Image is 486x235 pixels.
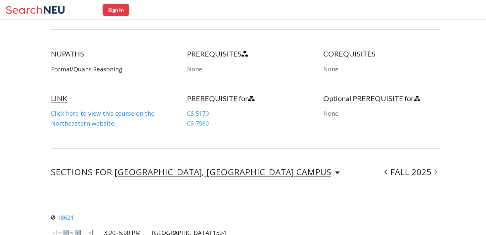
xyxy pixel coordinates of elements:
[323,94,440,103] h4: Optional PREREQUISITE for
[114,168,331,176] div: [GEOGRAPHIC_DATA], [GEOGRAPHIC_DATA] CAMPUS
[323,65,338,73] span: None
[103,4,129,16] button: Sign In
[382,168,440,176] div: FALL 2025
[323,109,338,117] span: None
[51,64,168,74] p: Formal/Quant Reasoning
[323,49,440,59] h4: COREQUISITES
[51,49,168,59] h4: NUPATHS
[51,94,168,103] h4: LINK
[51,214,74,221] a: 18621
[187,65,202,73] span: None
[187,94,304,103] h4: PREREQUISITE for
[51,109,155,127] a: Click here to view this course on the Northeastern website.
[187,119,209,127] a: CS 7980
[187,49,304,59] h4: PREREQUISITES
[51,168,340,176] div: SECTIONS FOR
[187,109,209,117] a: CS 5170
